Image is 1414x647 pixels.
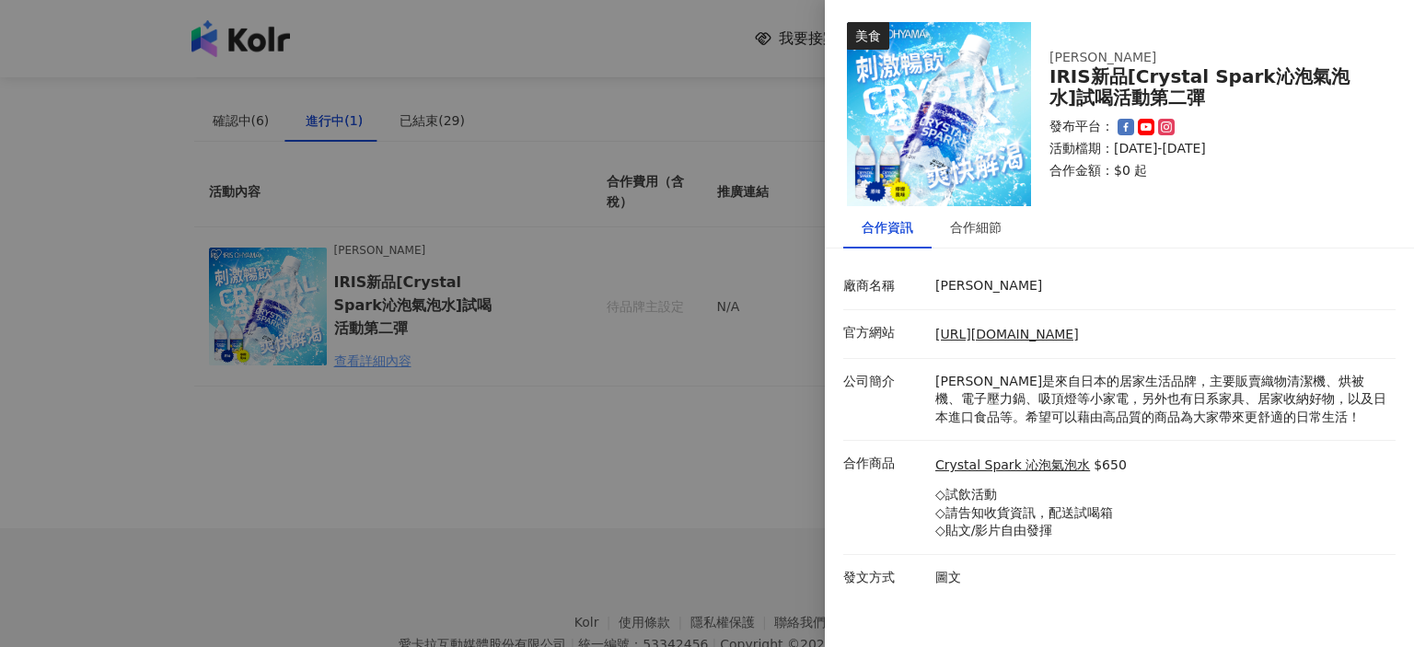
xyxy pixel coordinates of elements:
p: $650 [1094,456,1127,475]
p: 活動檔期：[DATE]-[DATE] [1049,140,1373,158]
p: 廠商名稱 [843,277,926,295]
div: 合作資訊 [862,217,913,237]
a: [URL][DOMAIN_NAME] [935,327,1079,341]
p: [PERSON_NAME]是來自日本的居家生活品牌，主要販賣織物清潔機、烘被機、電子壓力鍋、吸頂燈等小家電，另外也有日系家具、居家收納好物，以及日本進口食品等。希望可以藉由高品質的商品為大家帶來... [935,373,1386,427]
p: 合作商品 [843,455,926,473]
div: 合作細節 [950,217,1002,237]
img: Crystal Spark 沁泡氣泡水 [847,22,1031,206]
p: 發文方式 [843,569,926,587]
p: 發布平台： [1049,118,1114,136]
div: [PERSON_NAME] [1049,49,1344,67]
p: 合作金額： $0 起 [1049,162,1373,180]
p: [PERSON_NAME] [935,277,1386,295]
p: 官方網站 [843,324,926,342]
div: 美食 [847,22,889,50]
a: Crystal Spark 沁泡氣泡水 [935,456,1090,475]
p: ◇試飲活動 ◇請告知收貨資訊，配送試喝箱 ◇貼文/影片自由發揮 [935,486,1127,540]
div: IRIS新品[Crystal Spark沁泡氣泡水]試喝活動第二彈 [1049,66,1373,109]
p: 公司簡介 [843,373,926,391]
p: 圖文 [935,569,1386,587]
